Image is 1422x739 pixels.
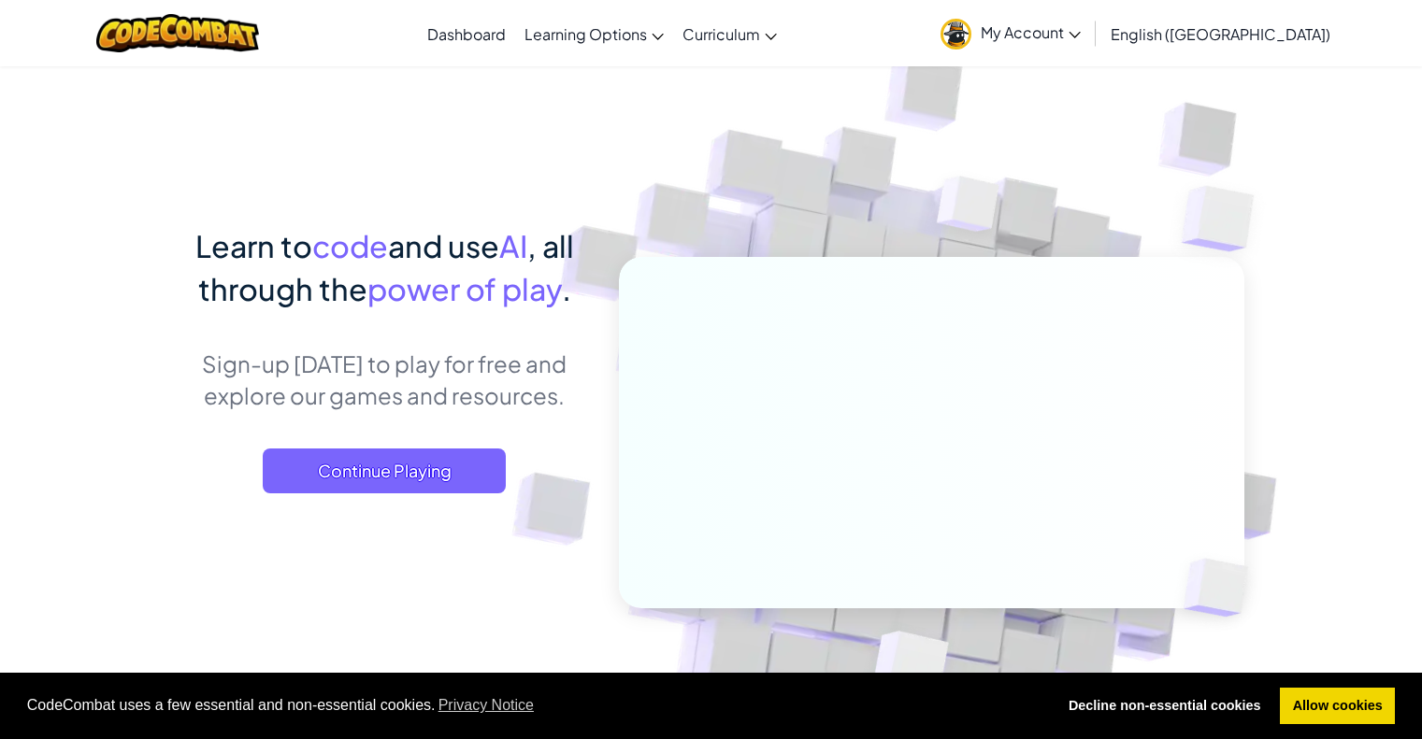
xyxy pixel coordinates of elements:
[436,691,538,719] a: learn more about cookies
[195,227,312,264] span: Learn to
[1101,8,1340,59] a: English ([GEOGRAPHIC_DATA])
[388,227,499,264] span: and use
[515,8,673,59] a: Learning Options
[673,8,786,59] a: Curriculum
[1056,688,1273,725] a: deny cookies
[524,24,647,44] span: Learning Options
[941,19,971,50] img: avatar
[367,270,562,307] span: power of play
[263,448,506,493] a: Continue Playing
[418,8,515,59] a: Dashboard
[96,14,260,52] img: CodeCombat logo
[312,227,388,264] span: code
[562,270,571,307] span: .
[179,348,591,411] p: Sign-up [DATE] to play for free and explore our games and resources.
[1152,519,1292,656] img: Overlap cubes
[1144,140,1306,298] img: Overlap cubes
[27,691,1041,719] span: CodeCombat uses a few essential and non-essential cookies.
[931,4,1090,63] a: My Account
[981,22,1081,42] span: My Account
[901,139,1036,278] img: Overlap cubes
[1111,24,1330,44] span: English ([GEOGRAPHIC_DATA])
[682,24,760,44] span: Curriculum
[499,227,527,264] span: AI
[1280,688,1395,725] a: allow cookies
